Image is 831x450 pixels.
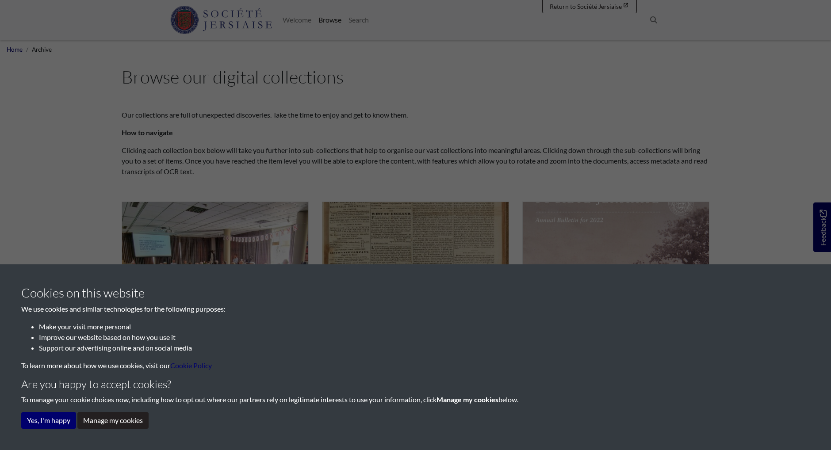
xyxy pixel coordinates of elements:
[21,304,810,314] p: We use cookies and similar technologies for the following purposes:
[39,343,810,353] li: Support our advertising online and on social media
[21,394,810,405] p: To manage your cookie choices now, including how to opt out where our partners rely on legitimate...
[39,321,810,332] li: Make your visit more personal
[437,395,498,404] strong: Manage my cookies
[21,412,76,429] button: Yes, I'm happy
[21,286,810,301] h3: Cookies on this website
[170,361,212,370] a: learn more about cookies
[77,412,149,429] button: Manage my cookies
[39,332,810,343] li: Improve our website based on how you use it
[21,360,810,371] p: To learn more about how we use cookies, visit our
[21,378,810,391] h4: Are you happy to accept cookies?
